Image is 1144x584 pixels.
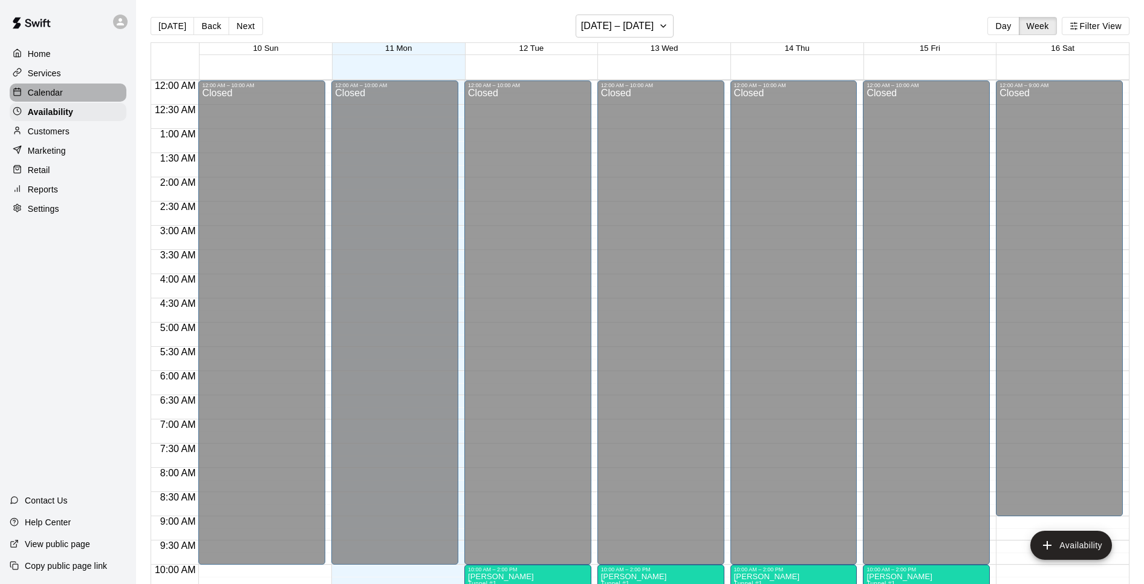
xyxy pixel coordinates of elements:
button: add [1030,531,1112,560]
div: 12:00 AM – 10:00 AM: Closed [464,80,591,565]
button: 13 Wed [651,44,678,53]
a: Settings [10,200,126,218]
p: Settings [28,203,59,215]
div: Closed [468,88,588,569]
span: 5:30 AM [157,347,199,357]
div: 12:00 AM – 10:00 AM [601,82,721,88]
p: Customers [28,125,70,137]
div: 12:00 AM – 10:00 AM: Closed [730,80,857,565]
span: 7:00 AM [157,419,199,430]
div: 12:00 AM – 10:00 AM [202,82,322,88]
div: 12:00 AM – 9:00 AM [999,82,1119,88]
div: 12:00 AM – 9:00 AM: Closed [996,80,1123,516]
p: Services [28,67,61,79]
span: 8:00 AM [157,468,199,478]
a: Calendar [10,84,126,102]
span: 1:30 AM [157,153,199,163]
p: Marketing [28,145,66,157]
div: 10:00 AM – 2:00 PM [468,566,588,573]
button: 12 Tue [519,44,544,53]
button: Day [987,17,1019,35]
span: 8:30 AM [157,492,199,502]
p: Copy public page link [25,560,107,572]
button: Next [229,17,262,35]
button: 10 Sun [253,44,278,53]
p: Retail [28,164,50,176]
div: Closed [999,88,1119,520]
button: Back [193,17,229,35]
span: 10:00 AM [152,565,199,575]
div: 10:00 AM – 2:00 PM [866,566,986,573]
p: Home [28,48,51,60]
span: 6:30 AM [157,395,199,405]
div: 12:00 AM – 10:00 AM [734,82,854,88]
button: 16 Sat [1051,44,1074,53]
p: View public page [25,538,90,550]
a: Reports [10,180,126,198]
button: [DATE] [151,17,194,35]
div: 12:00 AM – 10:00 AM: Closed [863,80,990,565]
span: 7:30 AM [157,444,199,454]
span: 9:30 AM [157,540,199,551]
span: 3:30 AM [157,250,199,260]
div: 12:00 AM – 10:00 AM [335,82,455,88]
p: Calendar [28,87,63,99]
div: Closed [866,88,986,569]
div: Closed [734,88,854,569]
div: 12:00 AM – 10:00 AM: Closed [331,80,458,565]
button: Week [1019,17,1057,35]
div: 12:00 AM – 10:00 AM: Closed [597,80,724,565]
span: 12:00 AM [152,80,199,91]
h6: [DATE] – [DATE] [581,18,654,34]
span: 6:00 AM [157,371,199,381]
button: 11 Mon [385,44,412,53]
span: 2:30 AM [157,202,199,212]
div: 12:00 AM – 10:00 AM [866,82,986,88]
a: Retail [10,161,126,179]
div: 12:00 AM – 10:00 AM [468,82,588,88]
div: Closed [202,88,322,569]
div: 10:00 AM – 2:00 PM [734,566,854,573]
span: 5:00 AM [157,323,199,333]
button: Filter View [1062,17,1129,35]
span: 4:00 AM [157,274,199,284]
div: Closed [335,88,455,569]
span: 4:30 AM [157,298,199,309]
span: 3:00 AM [157,226,199,236]
a: Marketing [10,142,126,160]
button: 15 Fri [920,44,940,53]
div: Closed [601,88,721,569]
p: Contact Us [25,494,68,507]
span: 1:00 AM [157,129,199,139]
button: [DATE] – [DATE] [576,15,674,38]
p: Reports [28,183,58,195]
span: 2:00 AM [157,177,199,188]
a: Services [10,64,126,82]
span: 12:30 AM [152,105,199,115]
div: 10:00 AM – 2:00 PM [601,566,721,573]
a: Customers [10,122,126,140]
a: Home [10,45,126,63]
p: Help Center [25,516,71,528]
a: Availability [10,103,126,121]
span: 9:00 AM [157,516,199,527]
p: Availability [28,106,73,118]
button: 14 Thu [785,44,810,53]
div: 12:00 AM – 10:00 AM: Closed [198,80,325,565]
